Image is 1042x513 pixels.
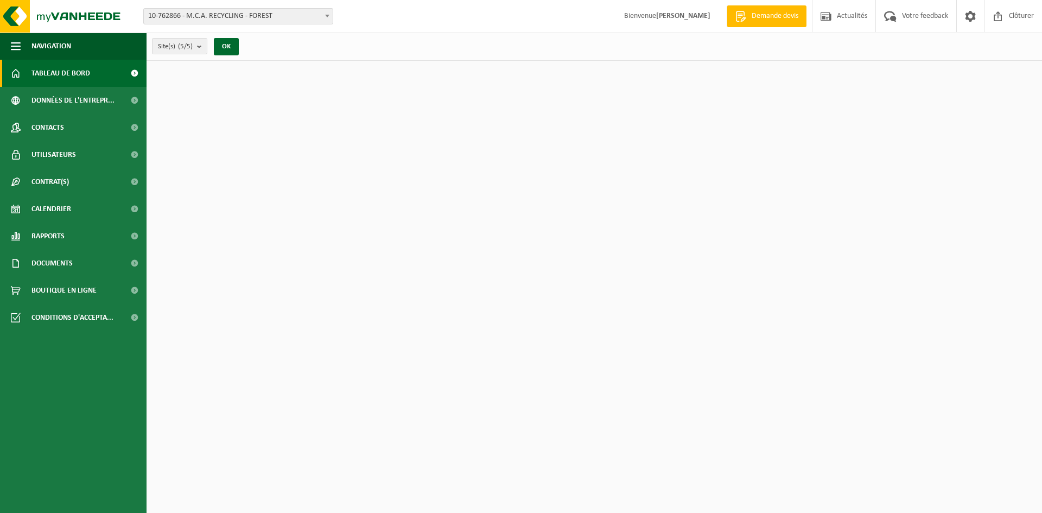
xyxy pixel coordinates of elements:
[31,114,64,141] span: Contacts
[31,33,71,60] span: Navigation
[749,11,801,22] span: Demande devis
[31,141,76,168] span: Utilisateurs
[214,38,239,55] button: OK
[31,168,69,195] span: Contrat(s)
[31,277,97,304] span: Boutique en ligne
[727,5,806,27] a: Demande devis
[31,223,65,250] span: Rapports
[143,8,333,24] span: 10-762866 - M.C.A. RECYCLING - FOREST
[656,12,710,20] strong: [PERSON_NAME]
[178,43,193,50] count: (5/5)
[152,38,207,54] button: Site(s)(5/5)
[31,87,115,114] span: Données de l'entrepr...
[144,9,333,24] span: 10-762866 - M.C.A. RECYCLING - FOREST
[31,304,113,331] span: Conditions d'accepta...
[158,39,193,55] span: Site(s)
[31,250,73,277] span: Documents
[31,195,71,223] span: Calendrier
[31,60,90,87] span: Tableau de bord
